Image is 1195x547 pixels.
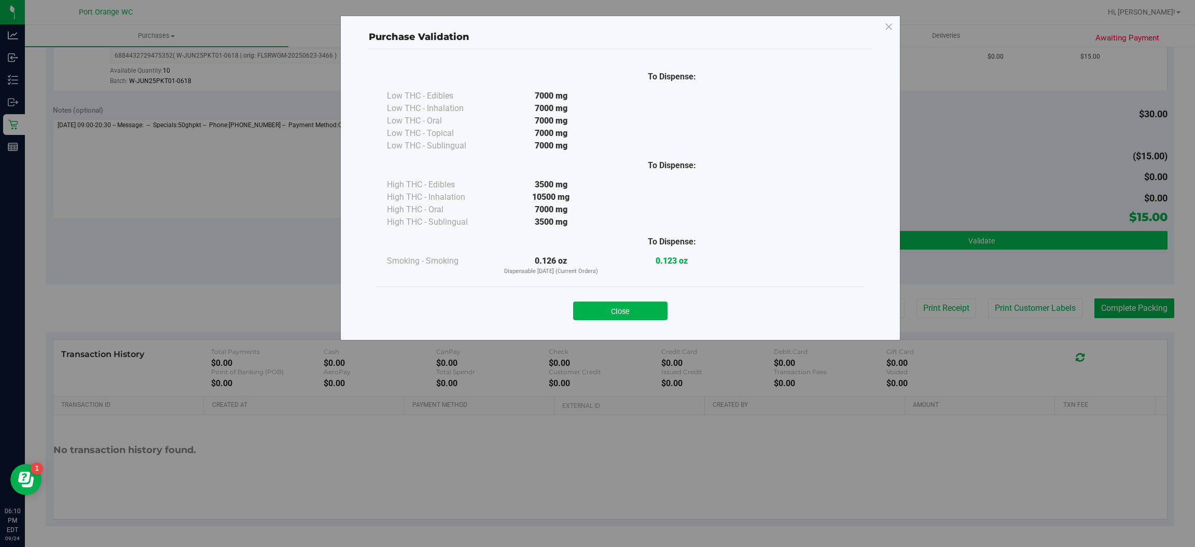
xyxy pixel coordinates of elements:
div: 3500 mg [491,179,612,191]
div: 7000 mg [491,140,612,152]
div: High THC - Sublingual [387,216,491,228]
strong: 0.123 oz [656,256,688,266]
iframe: Resource center [10,464,41,495]
div: Smoking - Smoking [387,255,491,267]
div: 7000 mg [491,102,612,115]
div: Low THC - Inhalation [387,102,491,115]
div: 7000 mg [491,127,612,140]
div: High THC - Edibles [387,179,491,191]
div: High THC - Inhalation [387,191,491,203]
div: To Dispense: [612,159,732,172]
div: Low THC - Edibles [387,90,491,102]
div: High THC - Oral [387,203,491,216]
div: 7000 mg [491,90,612,102]
div: Low THC - Oral [387,115,491,127]
span: Purchase Validation [369,31,469,43]
div: 0.126 oz [491,255,612,276]
div: 7000 mg [491,115,612,127]
div: To Dispense: [612,236,732,248]
div: Low THC - Sublingual [387,140,491,152]
iframe: Resource center unread badge [31,462,43,475]
div: 7000 mg [491,203,612,216]
div: To Dispense: [612,71,732,83]
div: Low THC - Topical [387,127,491,140]
div: 10500 mg [491,191,612,203]
button: Close [573,302,668,320]
p: Dispensable [DATE] (Current Orders) [491,267,612,276]
div: 3500 mg [491,216,612,228]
